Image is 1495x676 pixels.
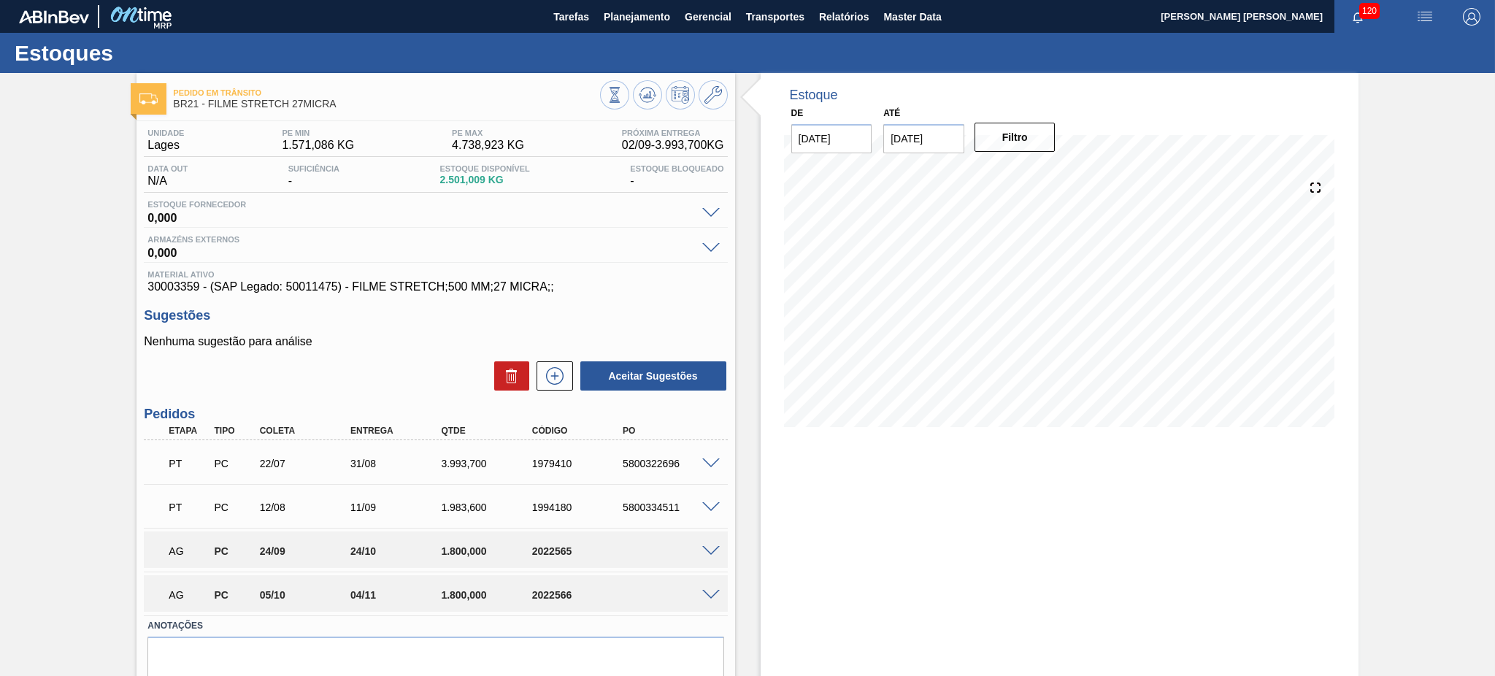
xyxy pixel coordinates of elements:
span: 4.738,923 KG [452,139,524,152]
span: Unidade [147,128,184,137]
div: 1994180 [529,502,631,513]
span: 0,000 [147,244,694,258]
div: Código [529,426,631,436]
div: 11/09/2025 [347,502,449,513]
div: Excluir Sugestões [487,361,529,391]
button: Programar Estoque [666,80,695,110]
span: Gerencial [685,8,731,26]
div: 1.983,600 [437,502,539,513]
span: Data out [147,164,188,173]
span: Master Data [883,8,941,26]
div: Nova sugestão [529,361,573,391]
div: Estoque [790,88,838,103]
span: Lages [147,139,184,152]
button: Aceitar Sugestões [580,361,726,391]
button: Atualizar Gráfico [633,80,662,110]
p: AG [169,589,209,601]
div: N/A [144,164,191,188]
button: Ir ao Master Data / Geral [699,80,728,110]
h3: Sugestões [144,308,727,323]
div: Pedido de Compra [210,458,258,469]
p: PT [169,458,209,469]
span: Suficiência [288,164,339,173]
div: 24/10/2025 [347,545,449,557]
button: Visão Geral dos Estoques [600,80,629,110]
div: 5800322696 [619,458,721,469]
div: 04/11/2025 [347,589,449,601]
span: Estoque Disponível [439,164,529,173]
div: - [626,164,727,188]
div: Tipo [210,426,258,436]
span: 1.571,086 KG [282,139,354,152]
div: 1979410 [529,458,631,469]
img: Logout [1463,8,1480,26]
span: 02/09 - 3.993,700 KG [622,139,724,152]
div: 05/10/2025 [256,589,358,601]
span: Pedido em Trânsito [173,88,599,97]
div: Aceitar Sugestões [573,360,728,392]
img: Ícone [139,93,158,104]
span: Armazéns externos [147,235,694,244]
div: Pedido de Compra [210,589,258,601]
span: Planejamento [604,8,670,26]
span: Material ativo [147,270,723,279]
div: Pedido em Trânsito [165,491,212,523]
div: 1.800,000 [437,589,539,601]
div: Etapa [165,426,212,436]
p: Nenhuma sugestão para análise [144,335,727,348]
div: Pedido de Compra [210,545,258,557]
span: Estoque Bloqueado [630,164,723,173]
div: 3.993,700 [437,458,539,469]
span: Estoque Fornecedor [147,200,694,209]
div: Aguardando Aprovação do Gestor [165,535,212,567]
span: Relatórios [819,8,869,26]
div: Entrega [347,426,449,436]
h3: Pedidos [144,407,727,422]
span: 2.501,009 KG [439,174,529,185]
button: Notificações [1334,7,1381,27]
span: BR21 - FILME STRETCH 27MICRA [173,99,599,110]
div: 2022566 [529,589,631,601]
div: 12/08/2025 [256,502,358,513]
span: 0,000 [147,209,694,223]
div: 24/09/2025 [256,545,358,557]
div: Pedido de Compra [210,502,258,513]
div: Pedido em Trânsito [165,448,212,480]
div: Coleta [256,426,358,436]
div: 22/07/2025 [256,458,358,469]
div: Qtde [437,426,539,436]
p: AG [169,545,209,557]
span: Transportes [746,8,804,26]
div: 2022565 [529,545,631,557]
div: 1.800,000 [437,545,539,557]
img: userActions [1416,8,1434,26]
span: Próxima Entrega [622,128,724,137]
span: 120 [1359,3,1380,19]
label: De [791,108,804,118]
div: PO [619,426,721,436]
p: PT [169,502,209,513]
span: 30003359 - (SAP Legado: 50011475) - FILME STRETCH;500 MM;27 MICRA;; [147,280,723,293]
div: - [285,164,343,188]
button: Filtro [975,123,1056,152]
div: 5800334511 [619,502,721,513]
input: dd/mm/yyyy [883,124,964,153]
label: Até [883,108,900,118]
div: Aguardando Aprovação do Gestor [165,579,212,611]
h1: Estoques [15,45,274,61]
div: 31/08/2025 [347,458,449,469]
span: PE MIN [282,128,354,137]
label: Anotações [147,615,723,637]
img: TNhmsLtSVTkK8tSr43FrP2fwEKptu5GPRR3wAAAABJRU5ErkJggg== [19,10,89,23]
span: PE MAX [452,128,524,137]
span: Tarefas [553,8,589,26]
input: dd/mm/yyyy [791,124,872,153]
